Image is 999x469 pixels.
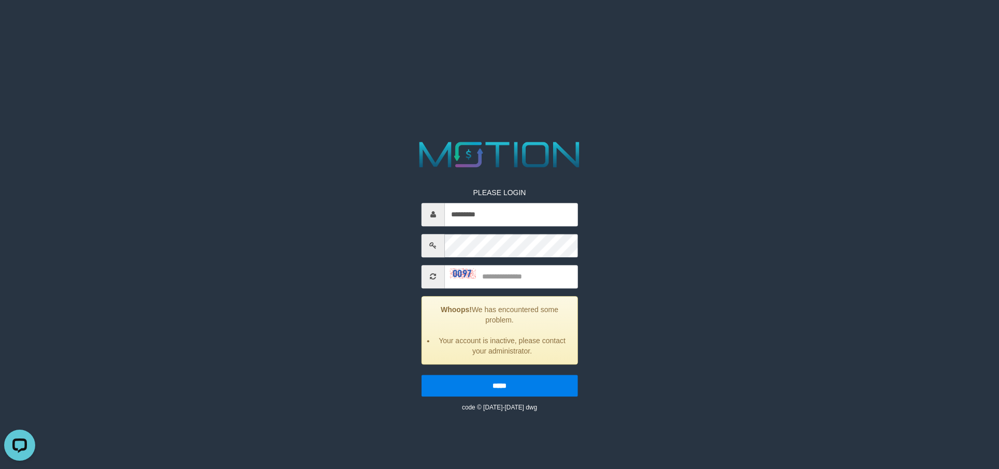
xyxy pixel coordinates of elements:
img: captcha [450,268,476,279]
div: We has encountered some problem. [422,296,578,364]
li: Your account is inactive, please contact your administrator. [435,335,570,356]
button: Open LiveChat chat widget [4,4,35,35]
small: code © [DATE]-[DATE] dwg [462,404,537,411]
p: PLEASE LOGIN [422,187,578,198]
strong: Whoops! [441,305,472,314]
img: MOTION_logo.png [412,137,587,172]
